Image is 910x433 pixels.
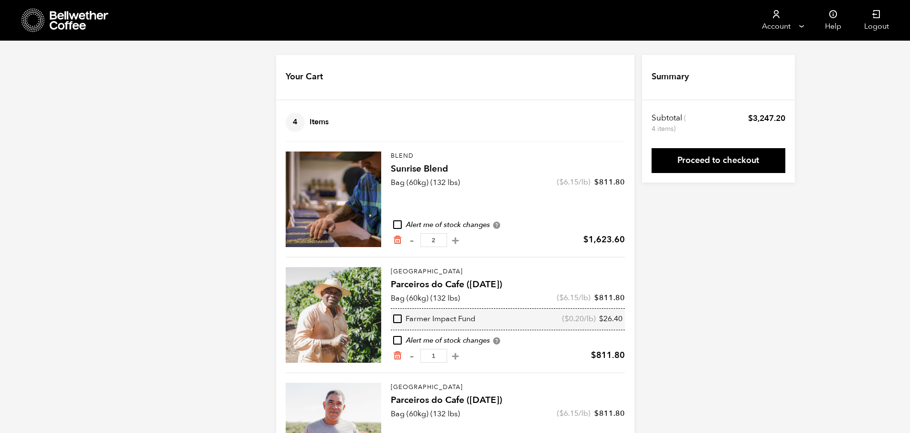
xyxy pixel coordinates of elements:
[559,177,578,187] bdi: 6.15
[391,408,460,420] p: Bag (60kg) (132 lbs)
[450,351,461,361] button: +
[594,177,599,187] span: $
[393,314,475,325] div: Farmer Impact Fund
[583,234,589,246] span: $
[391,267,625,277] p: [GEOGRAPHIC_DATA]
[391,152,625,161] p: Blend
[583,234,625,246] bdi: 1,623.60
[391,383,625,392] p: [GEOGRAPHIC_DATA]
[599,314,603,324] span: $
[406,351,418,361] button: -
[420,233,447,247] input: Qty
[393,235,402,245] a: Remove from cart
[559,292,578,303] bdi: 6.15
[391,220,625,230] div: Alert me of stock changes
[559,292,564,303] span: $
[652,113,687,134] th: Subtotal
[557,292,590,303] span: ( /lb)
[406,236,418,245] button: -
[562,314,596,325] span: ( /lb)
[652,148,785,173] a: Proceed to checkout
[450,236,461,245] button: +
[391,394,625,407] h4: Parceiros do Cafe ([DATE])
[391,292,460,304] p: Bag (60kg) (132 lbs)
[594,408,625,419] bdi: 811.80
[393,351,402,361] a: Remove from cart
[391,162,625,176] h4: Sunrise Blend
[557,177,590,187] span: ( /lb)
[557,408,590,419] span: ( /lb)
[391,278,625,292] h4: Parceiros do Cafe ([DATE])
[591,349,596,361] span: $
[286,71,323,83] h4: Your Cart
[748,113,785,124] bdi: 3,247.20
[652,71,689,83] h4: Summary
[594,177,625,187] bdi: 811.80
[591,349,625,361] bdi: 811.80
[565,314,569,324] span: $
[748,113,753,124] span: $
[559,408,564,419] span: $
[565,314,584,324] bdi: 0.20
[599,314,622,324] bdi: 26.40
[594,292,599,303] span: $
[594,408,599,419] span: $
[594,292,625,303] bdi: 811.80
[559,177,564,187] span: $
[391,177,460,188] p: Bag (60kg) (132 lbs)
[559,408,578,419] bdi: 6.15
[286,113,329,132] h4: Items
[420,349,447,363] input: Qty
[286,113,305,132] span: 4
[391,336,625,346] div: Alert me of stock changes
